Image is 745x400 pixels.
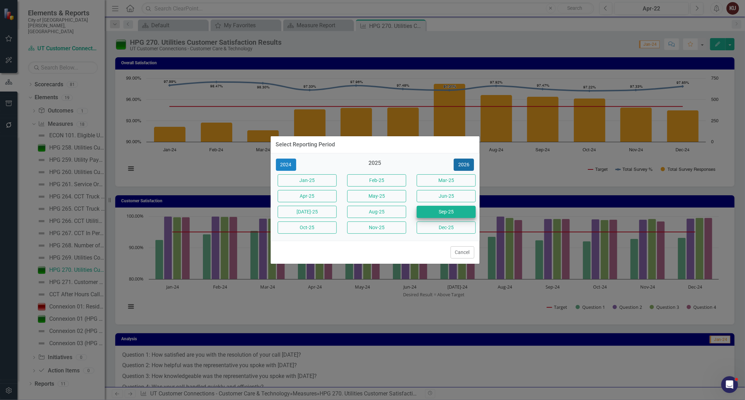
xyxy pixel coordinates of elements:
[278,221,337,234] button: Oct-25
[276,141,335,148] div: Select Reporting Period
[417,190,476,202] button: Jun-25
[454,159,474,171] button: 2026
[345,159,404,171] div: 2025
[451,246,474,259] button: Cancel
[721,376,738,393] iframe: Intercom live chat
[276,159,296,171] button: 2024
[417,221,476,234] button: Dec-25
[417,174,476,187] button: Mar-25
[278,174,337,187] button: Jan-25
[347,190,406,202] button: May-25
[347,221,406,234] button: Nov-25
[417,206,476,218] button: Sep-25
[278,190,337,202] button: Apr-25
[347,206,406,218] button: Aug-25
[278,206,337,218] button: [DATE]-25
[347,174,406,187] button: Feb-25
